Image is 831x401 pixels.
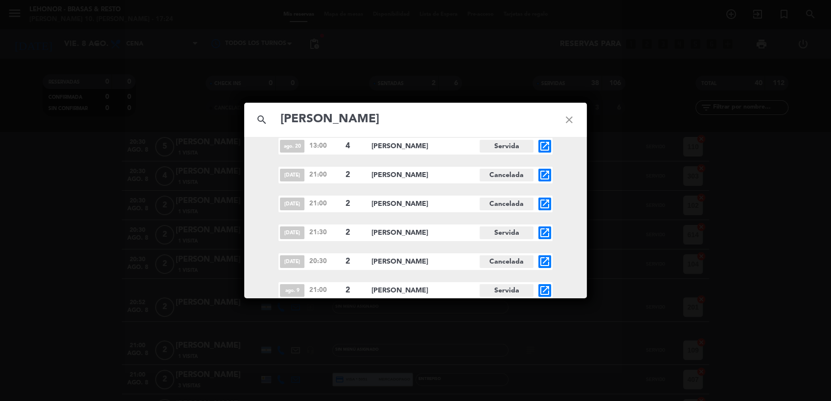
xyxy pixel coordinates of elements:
span: 4 [346,140,363,153]
span: 2 [346,169,363,181]
span: [DATE] [280,226,304,239]
span: [DATE] [280,169,304,181]
i: open_in_new [539,198,551,210]
span: [PERSON_NAME] [371,285,480,296]
span: [PERSON_NAME] [371,141,480,152]
span: [DATE] [280,198,304,210]
span: [PERSON_NAME] [371,199,480,210]
span: 21:00 [309,170,341,180]
span: 13:00 [309,141,341,151]
span: 2 [346,226,363,239]
span: [PERSON_NAME] [371,227,480,239]
i: open_in_new [539,256,551,267]
i: search [244,102,279,137]
span: 20:30 [309,256,341,267]
span: Servida [480,140,533,153]
span: Cancelada [480,169,533,181]
span: Cancelada [480,198,533,210]
span: 2 [346,255,363,268]
span: [DATE] [280,255,304,268]
i: close [552,102,587,137]
span: 21:30 [309,227,341,238]
span: ago. 20 [280,140,304,153]
input: Buscar reservas [279,110,552,130]
span: Cancelada [480,255,533,268]
span: 21:00 [309,285,341,295]
i: open_in_new [539,285,551,296]
span: Servida [480,284,533,297]
span: ago. 9 [280,284,304,297]
span: 2 [346,198,363,210]
span: [PERSON_NAME] [371,170,480,181]
span: Servida [480,226,533,239]
i: open_in_new [539,169,551,181]
span: 2 [346,284,363,297]
i: open_in_new [539,227,551,239]
i: open_in_new [539,140,551,152]
span: 21:00 [309,199,341,209]
span: [PERSON_NAME] [371,256,480,267]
